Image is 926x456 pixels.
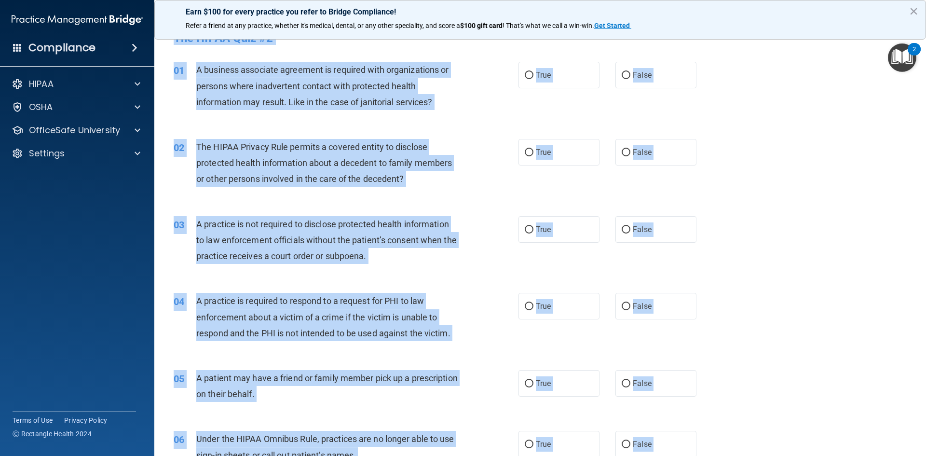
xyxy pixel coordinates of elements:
[888,43,916,72] button: Open Resource Center, 2 new notifications
[174,142,184,153] span: 02
[622,380,630,387] input: False
[633,70,652,80] span: False
[525,303,533,310] input: True
[536,70,551,80] span: True
[594,22,631,29] a: Get Started
[12,124,140,136] a: OfficeSafe University
[174,219,184,231] span: 03
[633,302,652,311] span: False
[196,219,457,261] span: A practice is not required to disclose protected health information to law enforcement officials ...
[186,7,895,16] p: Earn $100 for every practice you refer to Bridge Compliance!
[196,65,449,107] span: A business associate agreement is required with organizations or persons where inadvertent contac...
[536,225,551,234] span: True
[536,148,551,157] span: True
[13,429,92,439] span: Ⓒ Rectangle Health 2024
[174,32,907,44] h4: The HIPAA Quiz #2
[525,441,533,448] input: True
[12,101,140,113] a: OSHA
[460,22,503,29] strong: $100 gift card
[29,78,54,90] p: HIPAA
[633,440,652,449] span: False
[909,3,918,19] button: Close
[12,78,140,90] a: HIPAA
[622,441,630,448] input: False
[525,226,533,234] input: True
[525,72,533,79] input: True
[64,415,108,425] a: Privacy Policy
[503,22,594,29] span: ! That's what we call a win-win.
[536,302,551,311] span: True
[594,22,630,29] strong: Get Started
[29,148,65,159] p: Settings
[525,380,533,387] input: True
[622,303,630,310] input: False
[622,72,630,79] input: False
[12,10,143,29] img: PMB logo
[28,41,95,55] h4: Compliance
[174,65,184,76] span: 01
[633,379,652,388] span: False
[196,296,450,338] span: A practice is required to respond to a request for PHI to law enforcement about a victim of a cri...
[29,124,120,136] p: OfficeSafe University
[912,49,916,62] div: 2
[12,148,140,159] a: Settings
[186,22,460,29] span: Refer a friend at any practice, whether it's medical, dental, or any other speciality, and score a
[196,373,458,399] span: A patient may have a friend or family member pick up a prescription on their behalf.
[196,142,452,184] span: The HIPAA Privacy Rule permits a covered entity to disclose protected health information about a ...
[174,296,184,307] span: 04
[622,226,630,234] input: False
[174,373,184,385] span: 05
[622,149,630,156] input: False
[536,440,551,449] span: True
[525,149,533,156] input: True
[633,225,652,234] span: False
[174,434,184,445] span: 06
[633,148,652,157] span: False
[13,415,53,425] a: Terms of Use
[536,379,551,388] span: True
[29,101,53,113] p: OSHA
